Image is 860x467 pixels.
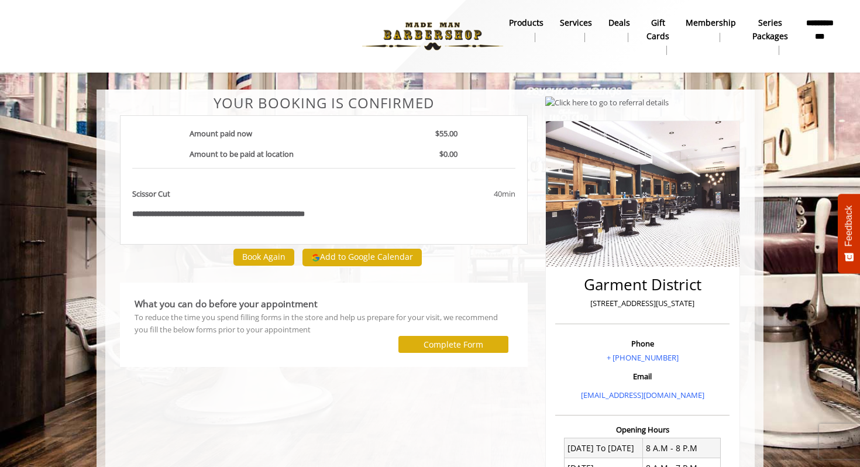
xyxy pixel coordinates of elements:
[844,205,854,246] span: Feedback
[555,425,730,434] h3: Opening Hours
[545,97,669,109] img: Click here to go to referral details
[135,297,318,310] b: What you can do before your appointment
[565,438,643,458] td: [DATE] To [DATE]
[509,16,543,29] b: products
[638,15,677,58] a: Gift cardsgift cards
[135,311,513,336] div: To reduce the time you spend filling forms in the store and help us prepare for your visit, we re...
[302,249,422,266] button: Add to Google Calendar
[560,16,592,29] b: Services
[552,15,600,45] a: ServicesServices
[132,188,170,200] b: Scissor Cut
[558,339,727,348] h3: Phone
[439,149,457,159] b: $0.00
[838,194,860,273] button: Feedback - Show survey
[677,15,744,45] a: MembershipMembership
[558,297,727,310] p: [STREET_ADDRESS][US_STATE]
[642,438,721,458] td: 8 A.M - 8 P.M
[608,16,630,29] b: Deals
[558,372,727,380] h3: Email
[352,4,513,68] img: Made Man Barbershop logo
[501,15,552,45] a: Productsproducts
[607,352,679,363] a: + [PHONE_NUMBER]
[435,128,457,139] b: $55.00
[646,16,669,43] b: gift cards
[581,390,704,400] a: [EMAIL_ADDRESS][DOMAIN_NAME]
[752,16,788,43] b: Series packages
[120,95,528,111] center: Your Booking is confirmed
[558,276,727,293] h2: Garment District
[190,128,252,139] b: Amount paid now
[686,16,736,29] b: Membership
[744,15,796,58] a: Series packagesSeries packages
[233,249,294,266] button: Book Again
[424,340,483,349] label: Complete Form
[398,336,508,353] button: Complete Form
[600,15,638,45] a: DealsDeals
[190,149,294,159] b: Amount to be paid at location
[399,188,515,200] div: 40min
